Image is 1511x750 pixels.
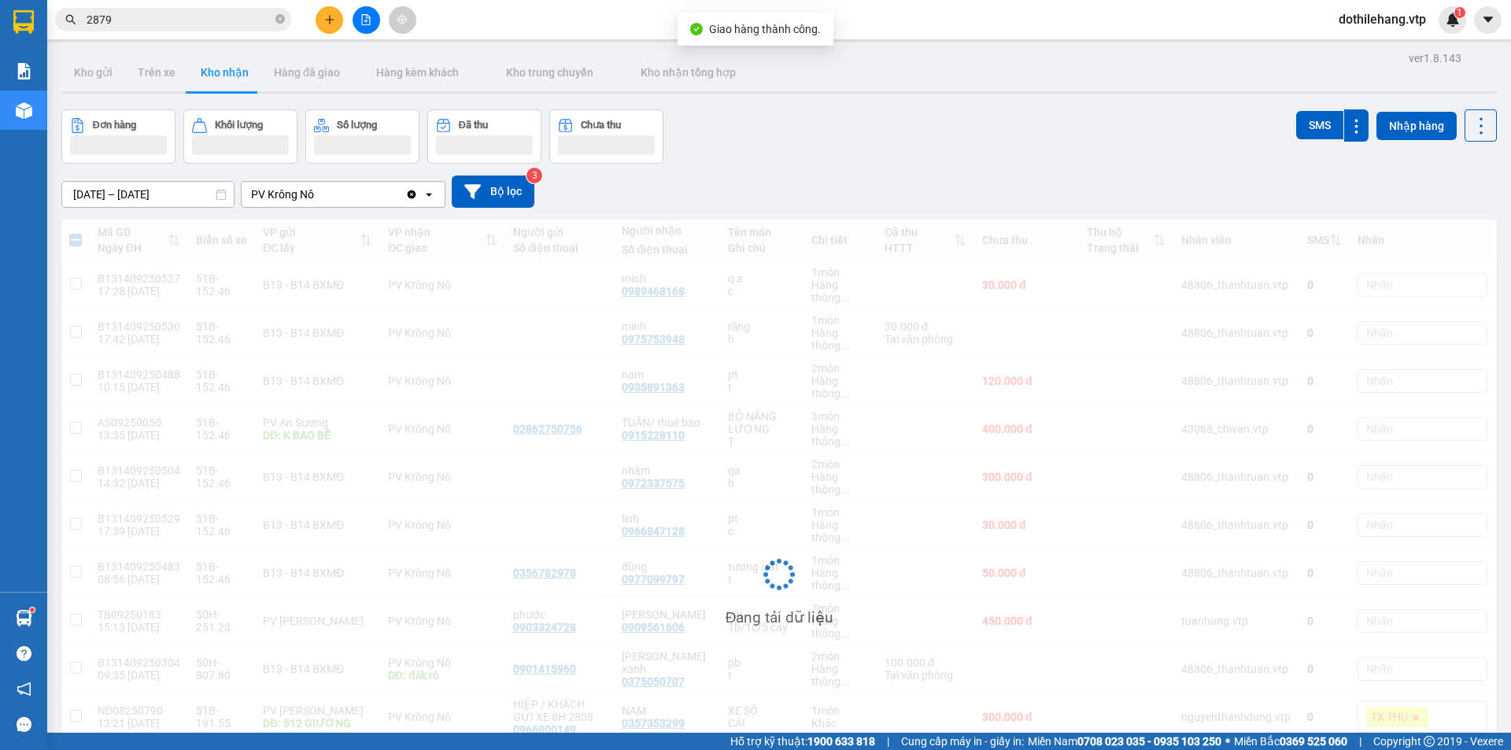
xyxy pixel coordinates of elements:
[581,120,621,131] div: Chưa thu
[324,14,335,25] span: plus
[1454,7,1465,18] sup: 1
[506,66,593,79] span: Kho trung chuyển
[316,187,317,202] input: Selected PV Krông Nô.
[405,188,418,201] svg: Clear value
[526,168,542,183] sup: 3
[690,23,703,35] span: check-circle
[901,733,1024,750] span: Cung cấp máy in - giấy in:
[62,182,234,207] input: Select a date range.
[16,109,32,132] span: Nơi gửi:
[1446,13,1460,27] img: icon-new-feature
[61,54,125,91] button: Kho gửi
[726,606,833,630] div: Đang tải dữ liệu
[93,120,136,131] div: Đơn hàng
[120,109,146,132] span: Nơi nhận:
[316,6,343,34] button: plus
[125,54,188,91] button: Trên xe
[16,35,36,75] img: logo
[65,14,76,25] span: search
[215,120,263,131] div: Khối lượng
[397,14,408,25] span: aim
[423,188,435,201] svg: open
[1409,50,1461,67] div: ver 1.8.143
[17,646,31,661] span: question-circle
[376,66,459,79] span: Hàng kèm khách
[887,733,889,750] span: |
[459,120,488,131] div: Đã thu
[158,110,183,119] span: VP 214
[1326,9,1439,29] span: dothilehang.vtp
[150,71,222,83] span: 08:17:51 [DATE]
[709,23,821,35] span: Giao hàng thành công.
[188,54,261,91] button: Kho nhận
[641,66,736,79] span: Kho nhận tổng hợp
[261,54,353,91] button: Hàng đã giao
[17,717,31,732] span: message
[730,733,875,750] span: Hỗ trợ kỹ thuật:
[1225,738,1230,744] span: ⚪️
[30,608,35,612] sup: 1
[549,109,663,164] button: Chưa thu
[360,14,371,25] span: file-add
[353,6,380,34] button: file-add
[16,102,32,119] img: warehouse-icon
[452,175,534,208] button: Bộ lọc
[1457,7,1462,18] span: 1
[275,14,285,24] span: close-circle
[17,682,31,696] span: notification
[54,94,183,106] strong: BIÊN NHẬN GỬI HÀNG HOÁ
[16,63,32,79] img: solution-icon
[807,735,875,748] strong: 1900 633 818
[183,109,297,164] button: Khối lượng
[1424,736,1435,747] span: copyright
[1376,112,1457,140] button: Nhập hàng
[275,13,285,28] span: close-circle
[61,109,175,164] button: Đơn hàng
[305,109,419,164] button: Số lượng
[1359,733,1361,750] span: |
[1028,733,1221,750] span: Miền Nam
[158,59,222,71] span: KN09250322
[251,187,314,202] div: PV Krông Nô
[41,25,127,84] strong: CÔNG TY TNHH [GEOGRAPHIC_DATA] 214 QL13 - P.26 - Q.BÌNH THẠNH - TP HCM 1900888606
[1474,6,1502,34] button: caret-down
[1296,111,1343,139] button: SMS
[1481,13,1495,27] span: caret-down
[1077,735,1221,748] strong: 0708 023 035 - 0935 103 250
[389,6,416,34] button: aim
[427,109,541,164] button: Đã thu
[16,610,32,626] img: warehouse-icon
[13,10,34,34] img: logo-vxr
[1234,733,1347,750] span: Miền Bắc
[1280,735,1347,748] strong: 0369 525 060
[87,11,272,28] input: Tìm tên, số ĐT hoặc mã đơn
[337,120,377,131] div: Số lượng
